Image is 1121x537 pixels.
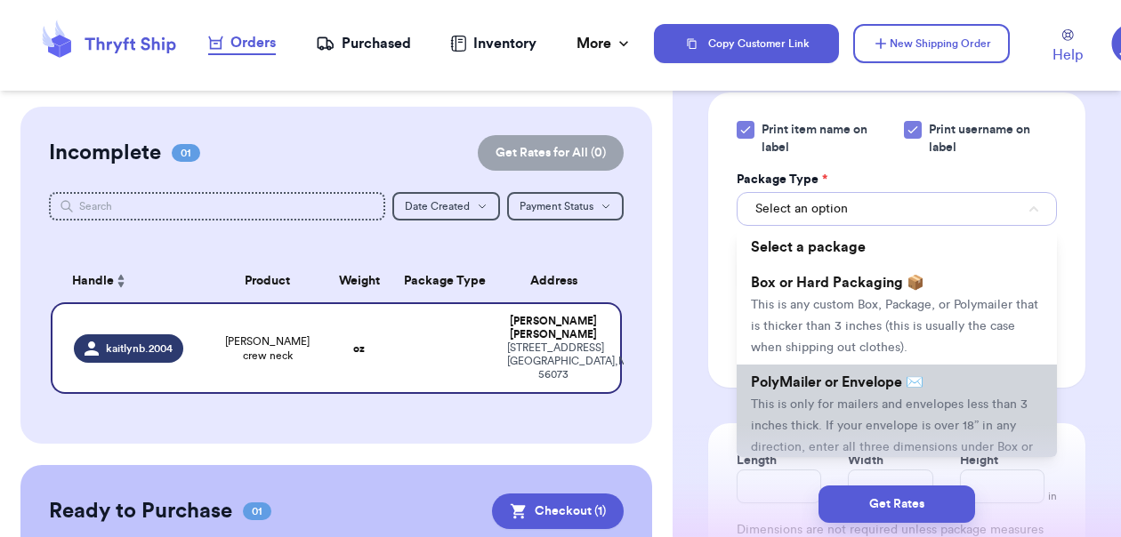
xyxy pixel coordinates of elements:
[392,192,500,220] button: Date Created
[208,32,276,55] a: Orders
[929,121,1057,156] span: Print username on label
[222,334,315,363] span: [PERSON_NAME] crew neck
[755,200,848,218] span: Select an option
[751,398,1033,475] span: This is only for mailers and envelopes less than 3 inches thick. If your envelope is over 18” in ...
[211,260,326,302] th: Product
[208,32,276,53] div: Orders
[353,343,365,354] strong: oz
[1052,44,1083,66] span: Help
[1052,29,1083,66] a: Help
[405,201,470,212] span: Date Created
[520,201,593,212] span: Payment Status
[751,375,923,389] span: PolyMailer or Envelope ✉️
[737,171,827,188] label: Package Type
[507,341,599,381] div: [STREET_ADDRESS] [GEOGRAPHIC_DATA] , MN 56073
[751,299,1038,354] span: This is any custom Box, Package, or Polymailer that is thicker than 3 inches (this is usually the...
[737,192,1057,226] button: Select an option
[507,315,599,341] div: [PERSON_NAME] [PERSON_NAME]
[114,270,128,292] button: Sort ascending
[49,139,161,167] h2: Incomplete
[492,493,624,529] button: Checkout (1)
[478,135,624,171] button: Get Rates for All (0)
[762,121,893,156] span: Print item name on label
[507,192,624,220] button: Payment Status
[496,260,622,302] th: Address
[393,260,496,302] th: Package Type
[737,452,777,469] label: Length
[106,341,173,356] span: kaitlynb.2004
[316,33,411,54] a: Purchased
[819,485,975,523] button: Get Rates
[49,192,386,220] input: Search
[450,33,536,54] a: Inventory
[960,452,998,469] label: Height
[853,24,1010,63] button: New Shipping Order
[49,497,232,525] h2: Ready to Purchase
[325,260,393,302] th: Weight
[654,24,839,63] button: Copy Customer Link
[72,272,114,291] span: Handle
[577,33,633,54] div: More
[172,144,200,162] span: 01
[848,452,883,469] label: Width
[243,502,271,520] span: 01
[751,276,924,290] span: Box or Hard Packaging 📦
[751,240,866,254] span: Select a package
